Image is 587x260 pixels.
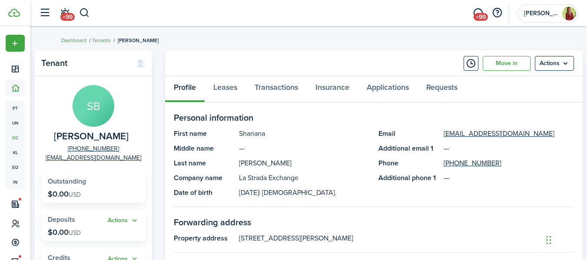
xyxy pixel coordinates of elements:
a: kl [6,145,25,160]
button: Search [79,6,90,20]
a: [EMAIL_ADDRESS][DOMAIN_NAME] [444,128,554,139]
panel-main-title: Email [378,128,439,139]
a: Move in [483,56,531,71]
button: Actions [108,216,139,226]
span: +99 [60,13,75,21]
panel-main-section-title: Forwarding address [174,216,574,229]
panel-main-title: Date of birth [174,188,235,198]
div: Drag [546,227,551,253]
a: Applications [358,76,418,102]
menu-btn: Actions [535,56,574,71]
panel-main-title: Middle name [174,143,235,154]
a: Notifications [56,2,73,24]
avatar-text: SB [73,85,114,127]
span: USD [69,228,81,237]
a: [PHONE_NUMBER] [444,158,501,168]
panel-main-description: La Strada Exchange [239,173,370,183]
a: Tenants [92,36,111,44]
span: Stefanie [524,10,559,16]
span: Shariana Burton [54,131,129,142]
button: Open menu [108,216,139,226]
button: Open sidebar [36,5,53,21]
panel-main-title: Additional phone 1 [378,173,439,183]
img: Stefanie [562,7,576,20]
a: pt [6,101,25,115]
img: TenantCloud [8,9,20,17]
a: in [6,174,25,189]
panel-main-description: [PERSON_NAME] [239,158,370,168]
panel-main-description: [DATE] [239,188,370,198]
a: un [6,115,25,130]
span: Deposits [48,214,75,224]
a: Messaging [470,2,486,24]
a: Requests [418,76,466,102]
a: Dashboard [61,36,86,44]
a: [EMAIL_ADDRESS][DOMAIN_NAME] [46,153,141,162]
iframe: Chat Widget [544,218,587,260]
a: Transactions [246,76,307,102]
button: Open menu [535,56,574,71]
panel-main-title: Property address [174,233,235,244]
a: Leases [205,76,246,102]
panel-main-title: Additional email 1 [378,143,439,154]
p: $0.00 [48,228,81,237]
panel-main-description: — [239,143,370,154]
panel-main-section-title: Personal information [174,111,574,124]
button: Open resource center [490,6,504,20]
button: Open menu [6,35,25,52]
panel-main-title: Company name [174,173,235,183]
button: Timeline [464,56,478,71]
panel-main-title: Tenant [41,58,128,68]
span: Outstanding [48,176,86,186]
span: | [DEMOGRAPHIC_DATA]. [259,188,337,197]
panel-main-description: [STREET_ADDRESS][PERSON_NAME] [239,233,574,244]
span: +99 [474,13,488,21]
a: eq [6,160,25,174]
panel-main-title: Phone [378,158,439,168]
a: [PHONE_NUMBER] [68,144,119,153]
a: oc [6,130,25,145]
span: USD [69,190,81,199]
panel-main-description: Shariana [239,128,370,139]
panel-main-title: Last name [174,158,235,168]
span: [PERSON_NAME] [118,36,159,44]
panel-main-title: First name [174,128,235,139]
p: $0.00 [48,190,81,198]
a: Insurance [307,76,358,102]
